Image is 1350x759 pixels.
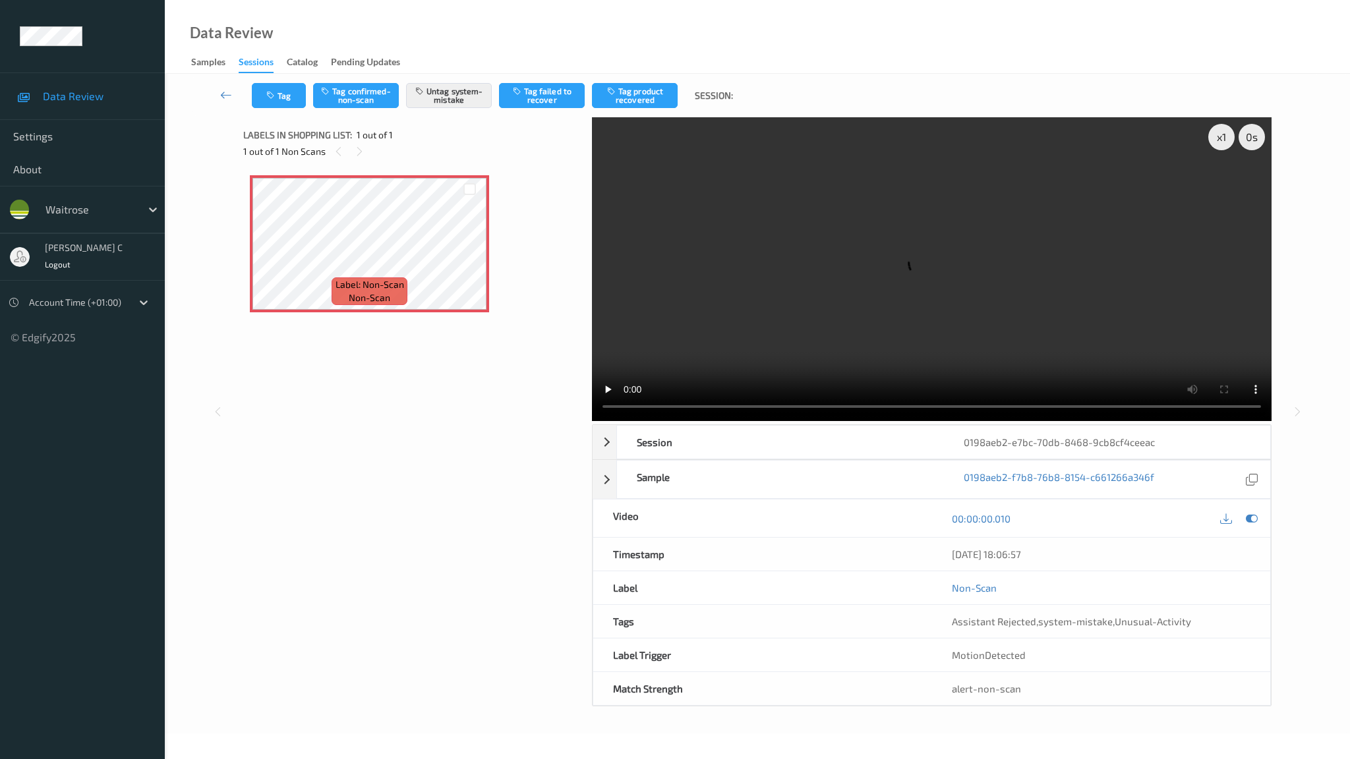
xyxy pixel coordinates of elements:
[331,53,413,72] a: Pending Updates
[593,605,931,638] div: Tags
[336,278,404,291] span: Label: Non-Scan
[952,548,1250,561] div: [DATE] 18:06:57
[191,55,225,72] div: Samples
[357,128,393,142] span: 1 out of 1
[952,512,1011,525] a: 00:00:00.010
[287,53,331,72] a: Catalog
[239,53,287,73] a: Sessions
[964,470,1154,488] a: 0198aeb2-f7b8-76b8-8154-c661266a346f
[593,638,931,671] div: Label Trigger
[932,638,1270,671] div: MotionDetected
[593,538,931,571] div: Timestamp
[406,83,492,108] button: Untag system-mistake
[593,571,931,604] div: Label
[1038,615,1113,627] span: system-mistake
[592,83,678,108] button: Tag product recovered
[190,26,273,40] div: Data Review
[1239,124,1265,150] div: 0 s
[593,425,1271,459] div: Session0198aeb2-e7bc-70db-8468-9cb8cf4ceeac
[952,581,997,594] a: Non-Scan
[252,83,306,108] button: Tag
[331,55,400,72] div: Pending Updates
[952,682,1250,695] div: alert-non-scan
[593,499,931,537] div: Video
[944,426,1270,459] div: 0198aeb2-e7bc-70db-8468-9cb8cf4ceeac
[952,615,1036,627] span: Assistant Rejected
[191,53,239,72] a: Samples
[617,426,943,459] div: Session
[313,83,399,108] button: Tag confirmed-non-scan
[243,143,583,159] div: 1 out of 1 Non Scans
[695,89,733,102] span: Session:
[617,461,943,498] div: Sample
[593,460,1271,499] div: Sample0198aeb2-f7b8-76b8-8154-c661266a346f
[593,672,931,705] div: Match Strength
[287,55,318,72] div: Catalog
[952,615,1191,627] span: , ,
[499,83,585,108] button: Tag failed to recover
[1115,615,1191,627] span: Unusual-Activity
[1208,124,1235,150] div: x 1
[349,291,390,304] span: non-scan
[243,128,352,142] span: Labels in shopping list:
[239,55,274,73] div: Sessions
